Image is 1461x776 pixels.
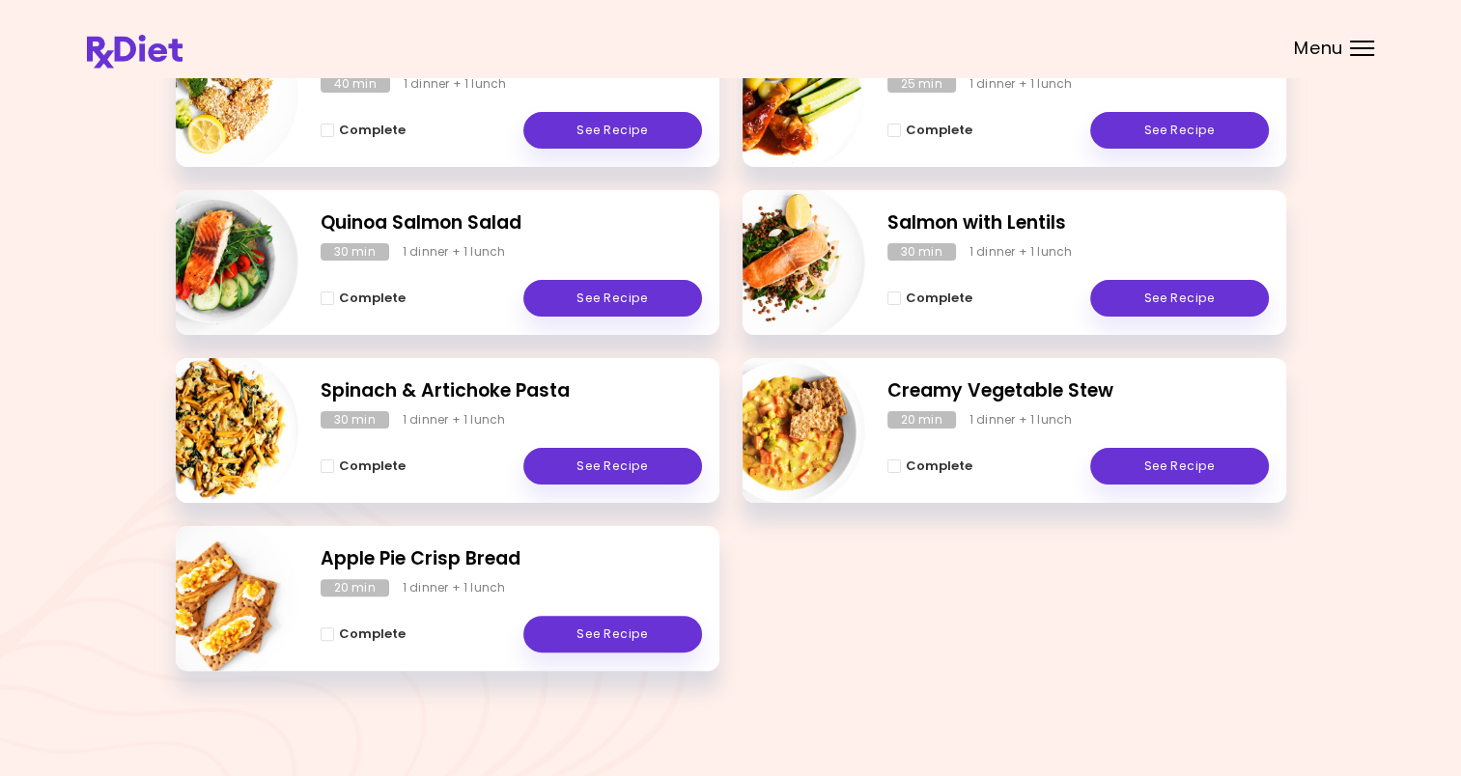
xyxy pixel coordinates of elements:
[321,119,406,142] button: Complete - Crunchy Salmon
[339,291,406,306] span: Complete
[887,75,956,93] div: 25 min
[87,35,183,69] img: RxDiet
[339,626,406,642] span: Complete
[403,411,506,429] div: 1 dinner + 1 lunch
[969,75,1073,93] div: 1 dinner + 1 lunch
[321,623,406,646] button: Complete - Apple Pie Crisp Bread
[906,458,972,474] span: Complete
[138,14,298,175] img: Info - Crunchy Salmon
[887,287,972,310] button: Complete - Salmon with Lentils
[906,291,972,306] span: Complete
[887,209,1269,237] h2: Salmon with Lentils
[339,123,406,138] span: Complete
[321,287,406,310] button: Complete - Quinoa Salmon Salad
[321,243,389,261] div: 30 min
[321,209,702,237] h2: Quinoa Salmon Salad
[887,455,972,478] button: Complete - Creamy Vegetable Stew
[404,75,507,93] div: 1 dinner + 1 lunch
[403,579,506,596] div: 1 dinner + 1 lunch
[138,350,298,511] img: Info - Spinach & Artichoke Pasta
[138,182,298,343] img: Info - Quinoa Salmon Salad
[705,182,865,343] img: Info - Salmon with Lentils
[969,411,1073,429] div: 1 dinner + 1 lunch
[523,112,702,149] a: See Recipe - Crunchy Salmon
[1090,112,1269,149] a: See Recipe - Barbecue Chicken
[969,243,1073,261] div: 1 dinner + 1 lunch
[705,14,865,175] img: Info - Barbecue Chicken
[321,75,390,93] div: 40 min
[1090,448,1269,485] a: See Recipe - Creamy Vegetable Stew
[887,243,956,261] div: 30 min
[906,123,972,138] span: Complete
[523,280,702,317] a: See Recipe - Quinoa Salmon Salad
[1090,280,1269,317] a: See Recipe - Salmon with Lentils
[1294,40,1343,57] span: Menu
[523,616,702,652] a: See Recipe - Apple Pie Crisp Bread
[321,455,406,478] button: Complete - Spinach & Artichoke Pasta
[138,518,298,679] img: Info - Apple Pie Crisp Bread
[321,377,702,405] h2: Spinach & Artichoke Pasta
[321,579,389,596] div: 20 min
[705,350,865,511] img: Info - Creamy Vegetable Stew
[523,448,702,485] a: See Recipe - Spinach & Artichoke Pasta
[403,243,506,261] div: 1 dinner + 1 lunch
[887,119,972,142] button: Complete - Barbecue Chicken
[887,411,956,429] div: 20 min
[339,458,406,474] span: Complete
[321,411,389,429] div: 30 min
[887,377,1269,405] h2: Creamy Vegetable Stew
[321,545,702,573] h2: Apple Pie Crisp Bread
